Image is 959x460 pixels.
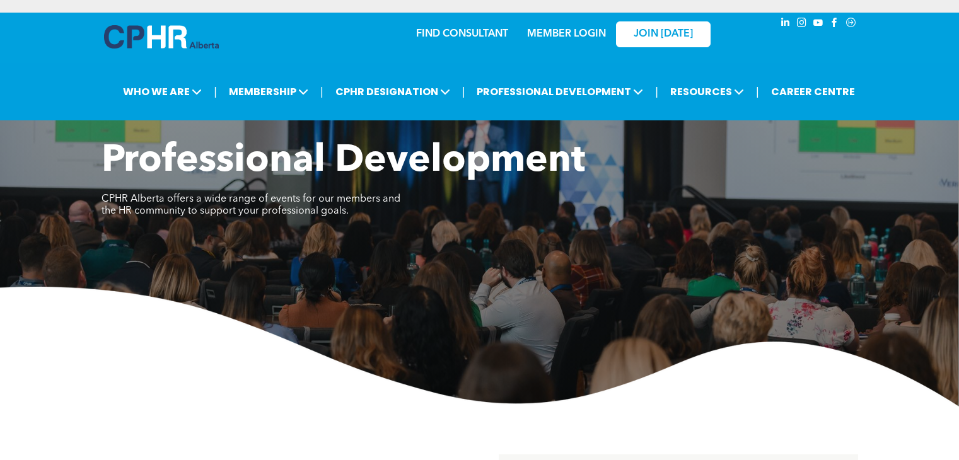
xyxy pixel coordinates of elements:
[332,80,454,103] span: CPHR DESIGNATION
[811,16,825,33] a: youtube
[102,142,585,180] span: Professional Development
[102,194,400,216] span: CPHR Alberta offers a wide range of events for our members and the HR community to support your p...
[666,80,748,103] span: RESOURCES
[225,80,312,103] span: MEMBERSHIP
[473,80,647,103] span: PROFESSIONAL DEVELOPMENT
[828,16,842,33] a: facebook
[320,79,323,105] li: |
[527,29,606,39] a: MEMBER LOGIN
[767,80,859,103] a: CAREER CENTRE
[214,79,217,105] li: |
[119,80,206,103] span: WHO WE ARE
[616,21,711,47] a: JOIN [DATE]
[756,79,759,105] li: |
[655,79,658,105] li: |
[844,16,858,33] a: Social network
[416,29,508,39] a: FIND CONSULTANT
[795,16,809,33] a: instagram
[779,16,793,33] a: linkedin
[634,28,693,40] span: JOIN [DATE]
[462,79,465,105] li: |
[104,25,219,49] img: A blue and white logo for cp alberta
